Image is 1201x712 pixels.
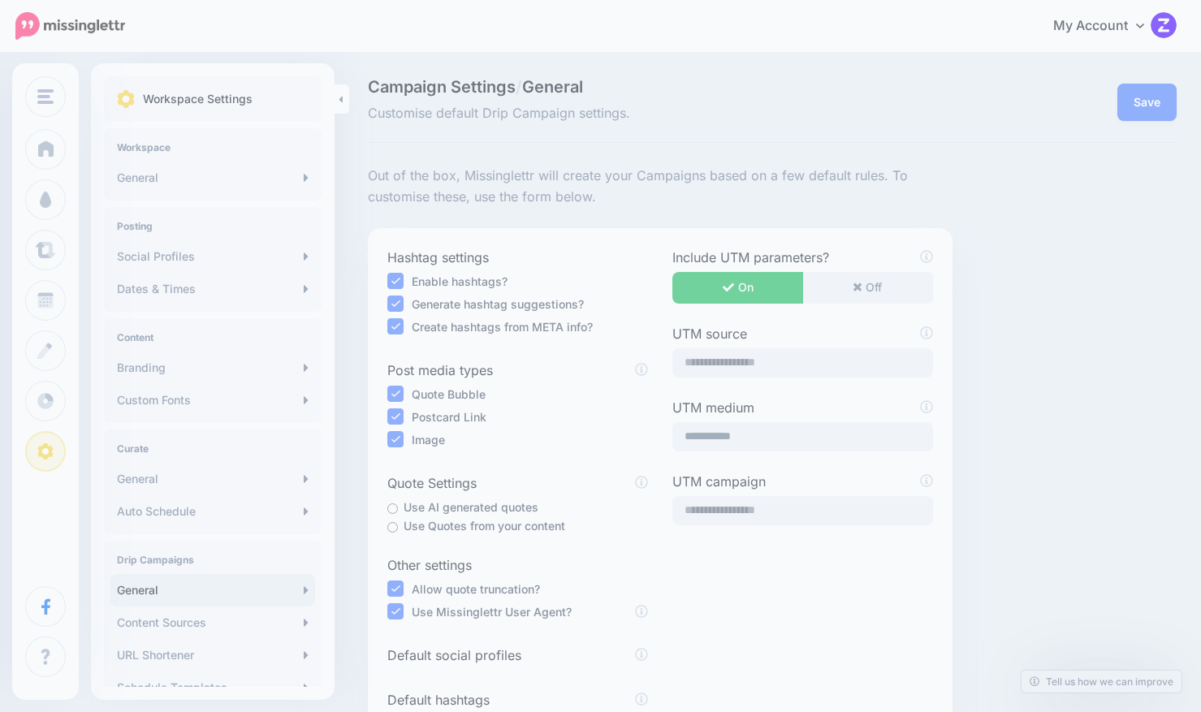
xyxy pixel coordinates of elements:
a: Tell us how we can improve [1022,671,1182,693]
label: Default hashtags [387,690,648,710]
label: Post media types [387,360,648,380]
label: UTM campaign [672,472,933,491]
img: menu.png [37,89,54,104]
a: Content Sources [110,606,315,639]
h4: Drip Campaigns [117,554,309,566]
button: On [672,272,803,304]
a: URL Shortener [110,639,315,671]
img: Missinglettr [15,12,125,40]
label: UTM medium [672,398,933,417]
a: General [110,463,315,495]
p: Out of the box, Missinglettr will create your Campaigns based on a few default rules. To customis... [368,166,953,208]
label: Postcard Link [412,408,486,426]
label: Use Missinglettr User Agent? [412,602,572,621]
a: Schedule Templates [110,671,315,704]
span: / [516,77,522,97]
label: Quote Bubble [412,385,486,403]
h4: Content [117,331,309,343]
label: Create hashtags from META info? [412,317,593,336]
button: Off [802,272,933,304]
a: General [110,574,315,606]
label: Default social profiles [387,645,648,665]
label: Quote Settings [387,473,648,493]
label: Image [412,430,445,449]
label: Include UTM parameters? [672,248,933,267]
a: Dates & Times [110,273,315,305]
a: General [110,162,315,194]
label: Generate hashtag suggestions? [412,295,584,313]
a: Auto Schedule [110,495,315,528]
button: Save [1117,84,1177,121]
a: Branding [110,352,315,384]
label: Enable hashtags? [412,272,508,291]
h4: Curate [117,442,309,455]
a: Social Profiles [110,240,315,273]
label: Hashtag settings [387,248,648,267]
span: Campaign Settings General [368,79,899,95]
label: Use AI generated quotes [404,498,538,516]
span: Customise default Drip Campaign settings. [368,103,899,124]
label: UTM source [672,324,933,343]
p: Workspace Settings [143,89,253,109]
img: settings.png [117,90,135,108]
a: My Account [1037,6,1177,46]
label: Allow quote truncation? [412,580,540,598]
a: Custom Fonts [110,384,315,416]
label: Other settings [387,555,648,575]
h4: Posting [117,220,309,232]
h4: Workspace [117,141,309,153]
label: Use Quotes from your content [404,516,565,535]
